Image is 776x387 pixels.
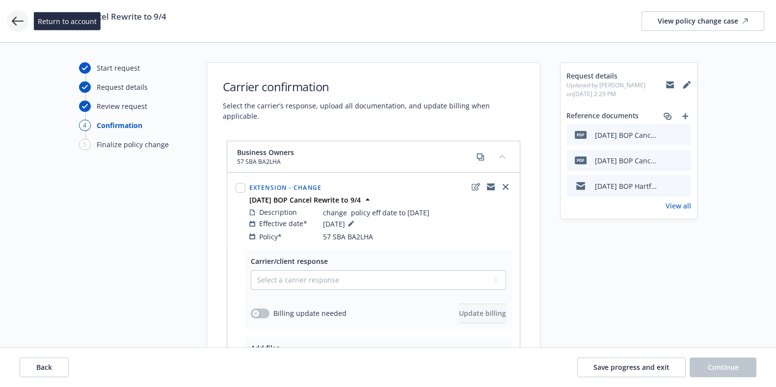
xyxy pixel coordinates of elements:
[323,218,357,230] span: [DATE]
[663,130,670,140] button: download file
[575,131,587,138] span: pdf
[566,110,639,122] span: Reference documents
[97,82,148,92] div: Request details
[35,11,166,23] span: [DATE] BOP Cancel Rewrite to 9/4
[575,156,587,164] span: pdf
[35,23,166,31] span: Lookback Group, Inc.
[679,110,691,122] a: add
[690,358,756,377] button: Continue
[323,207,429,218] span: change policy eff date to [DATE]
[259,232,282,242] span: Policy*
[459,309,506,318] span: Update billing
[97,139,169,150] div: Finalize policy change
[595,130,659,140] div: [DATE] BOP Cancel Rewrite to 9/4 - EBC confirmation from [GEOGRAPHIC_DATA] [DATE].pdf
[237,147,294,157] span: Business Owners
[577,358,686,377] button: Save progress and exit
[323,232,373,242] span: 57 SBA BA2LHA
[251,257,328,266] span: Carrier/client response
[459,304,506,323] button: Update billing
[666,201,691,211] a: View all
[494,149,510,164] button: collapse content
[249,195,361,205] strong: [DATE] BOP Cancel Rewrite to 9/4
[38,16,97,26] span: Return to account
[566,81,666,99] span: Updated by [PERSON_NAME] on [DATE] 2:29 PM
[251,343,280,353] span: Add files
[36,362,52,372] span: Back
[708,362,739,372] span: Continue
[678,130,687,140] button: preview file
[475,151,486,163] a: copy
[79,120,91,131] div: 4
[79,139,91,150] div: 5
[97,101,147,111] div: Review request
[485,181,497,193] a: copyLogging
[97,120,142,130] div: Confirmation
[593,362,669,372] span: Save progress and exit
[595,181,659,191] div: [DATE] BOP Hartford - client request to change policy eff date to 9/4.msg
[658,12,748,30] div: View policy change case
[223,101,524,121] span: Select the carrier’s response, upload all documentation, and update billing when applicable.
[678,181,687,191] button: preview file
[566,71,666,81] span: Request details
[642,11,764,31] a: View policy change case
[273,308,347,318] span: Billing update needed
[663,181,670,191] button: download file
[595,155,659,166] div: [DATE] BOP Cancel Rewrite to 9/4 - EBC Hartford online confirmation.pdf
[470,181,482,193] a: edit
[259,207,297,217] span: Description
[678,155,687,166] button: preview file
[249,183,322,192] span: Extension - Change
[662,110,673,122] a: associate
[500,181,511,193] a: close
[259,218,307,229] span: Effective date*
[237,157,294,166] span: 57 SBA BA2LHA
[227,141,520,173] div: Business Owners57 SBA BA2LHAcopycollapse content
[97,63,140,73] div: Start request
[20,358,69,377] button: Back
[663,155,670,166] button: download file
[223,78,524,95] h1: Carrier confirmation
